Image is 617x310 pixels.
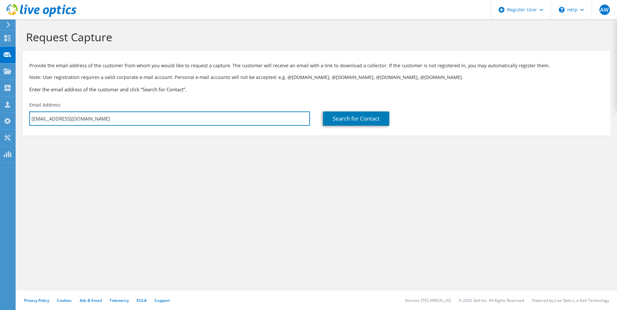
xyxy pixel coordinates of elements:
[29,62,604,69] p: Provide the email address of the customer from whom you would like to request a capture. The cust...
[599,5,610,15] span: AW
[323,111,389,126] a: Search for Contact
[80,298,102,303] a: Ads & Email
[29,74,604,81] p: Note: User registration requires a valid corporate e-mail account. Personal e-mail accounts will ...
[29,102,60,108] label: Email Address
[459,298,524,303] li: © 2025 Dell Inc. All Rights Reserved
[532,298,609,303] li: Powered by Live Optics, a Dell Technology
[559,7,565,13] svg: \n
[24,298,49,303] a: Privacy Policy
[57,298,72,303] a: Cookies
[405,298,451,303] li: Version: [TECHNICAL_ID]
[26,30,604,44] h1: Request Capture
[29,86,604,93] h3: Enter the email address of the customer and click “Search for Contact”.
[154,298,170,303] a: Support
[110,298,129,303] a: Telemetry
[137,298,147,303] a: EULA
